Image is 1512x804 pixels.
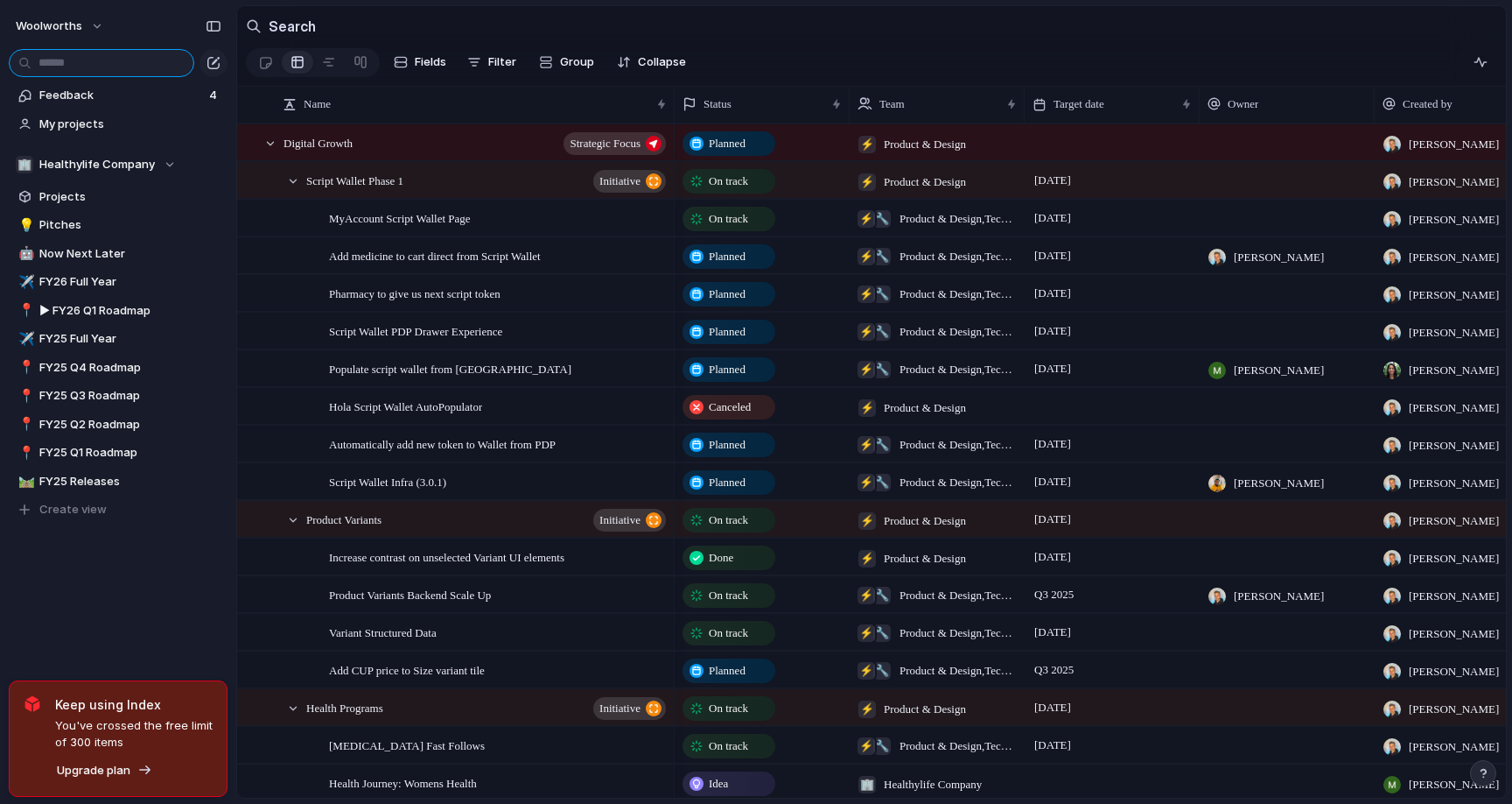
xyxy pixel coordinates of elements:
[39,444,221,462] span: FY25 Q1 Roadmap
[1409,512,1499,530] span: [PERSON_NAME]
[16,156,33,173] div: 🏢
[899,737,1017,755] span: Product & Design , Tech Internal
[709,549,733,567] span: Done
[269,16,316,37] h2: Search
[1228,95,1258,113] span: Owner
[1409,701,1499,718] span: [PERSON_NAME]
[593,170,666,193] button: initiative
[16,473,33,490] button: 🛤️
[709,210,748,228] span: On track
[18,471,31,491] div: 🛤️
[488,53,516,71] span: Filter
[1234,249,1324,266] span: [PERSON_NAME]
[387,48,453,76] button: Fields
[329,547,564,567] span: Increase contrast on unselected Variant UI elements
[709,173,748,190] span: On track
[1053,95,1104,113] span: Target date
[329,283,500,303] span: Pharmacy to give us next script token
[329,735,485,755] span: [MEDICAL_DATA] Fast Follows
[858,550,876,568] div: ⚡
[39,302,221,320] span: ▶︎ FY26 Q1 Roadmap
[329,659,485,680] span: Add CUP price to Size variant tile
[1409,399,1499,417] span: [PERSON_NAME]
[857,587,875,604] div: ⚡
[9,269,227,295] a: ✈️FY26 Full Year
[599,696,640,721] span: initiative
[899,436,1017,454] span: Product & Design , Tech Internal
[329,584,491,604] span: Product Variants Backend Scale Up
[873,210,891,228] div: 🔧
[9,412,227,438] a: 📍FY25 Q2 Roadmap
[1030,321,1075,342] span: [DATE]
[858,173,876,191] div: ⚡
[39,87,204,104] span: Feedback
[1030,245,1075,266] span: [DATE]
[899,286,1017,303] span: Product & Design , Tech Internal
[899,210,1017,228] span: Product & Design , Tech Internal
[873,361,891,378] div: 🔧
[209,87,220,104] span: 4
[39,216,221,234] span: Pitches
[52,758,157,783] button: Upgrade plan
[530,48,603,76] button: Group
[16,302,33,320] button: 📍
[857,474,875,491] div: ⚡
[899,474,1017,491] span: Product & Design , Tech Internal
[1409,437,1499,455] span: [PERSON_NAME]
[857,323,875,341] div: ⚡
[1030,584,1078,605] span: Q3 2025
[329,358,571,378] span: Populate script wallet from [GEOGRAPHIC_DATA]
[9,111,227,138] a: My projects
[9,355,227,381] div: 📍FY25 Q4 Roadmap
[857,248,875,265] div: ⚡
[1234,588,1324,605] span: [PERSON_NAME]
[306,697,383,717] span: Health Programs
[9,469,227,495] div: 🛤️FY25 Releases
[329,434,556,454] span: Automatically add new token to Wallet from PDP
[39,359,221,377] span: FY25 Q4 Roadmap
[16,18,82,35] span: woolworths
[899,662,1017,680] span: Product & Design , Tech Internal
[39,188,221,206] span: Projects
[1409,362,1499,379] span: [PERSON_NAME]
[1030,509,1075,530] span: [DATE]
[18,215,31,236] div: 💡
[39,245,221,263] span: Now Next Later
[884,550,966,568] span: Product & Design
[1030,471,1075,492] span: [DATE]
[1030,735,1075,756] span: [DATE]
[1403,95,1452,113] span: Created by
[18,386,31,406] div: 📍
[884,399,966,417] span: Product & Design
[9,241,227,267] a: 🤖Now Next Later
[329,471,446,491] span: Script Wallet Infra (3.0.1)
[329,772,477,793] span: Health Journey: Womens Health
[329,321,502,341] span: Script Wallet PDP Drawer Experience
[1030,283,1075,304] span: [DATE]
[638,53,686,71] span: Collapse
[709,700,748,717] span: On track
[857,210,875,228] div: ⚡
[899,587,1017,604] span: Product & Design , Tech Internal
[857,624,875,642] div: ⚡
[1030,170,1075,191] span: [DATE]
[283,132,353,152] span: Digital Growth
[884,136,966,153] span: Product & Design
[9,152,227,178] button: 🏢Healthylife Company
[709,323,745,341] span: Planned
[16,330,33,348] button: ✈️
[884,512,966,530] span: Product & Design
[884,776,982,793] span: Healthylife Company
[306,509,381,529] span: Product Variants
[560,53,594,71] span: Group
[873,248,891,265] div: 🔧
[9,184,227,210] a: Projects
[1409,550,1499,568] span: [PERSON_NAME]
[1030,434,1075,455] span: [DATE]
[18,272,31,293] div: ✈️
[873,286,891,303] div: 🔧
[55,717,213,751] span: You've crossed the free limit of 300 items
[899,361,1017,378] span: Product & Design , Tech Internal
